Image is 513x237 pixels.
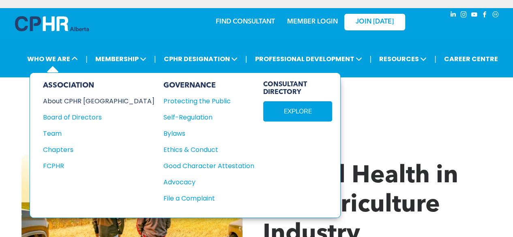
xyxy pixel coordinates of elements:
[216,19,275,25] a: FIND CONSULTANT
[163,177,245,187] div: Advocacy
[163,128,245,139] div: Bylaws
[93,51,149,66] span: MEMBERSHIP
[263,101,332,122] a: EXPLORE
[43,161,155,171] a: FCPHR
[434,51,436,67] li: |
[449,10,458,21] a: linkedin
[163,177,254,187] a: Advocacy
[43,161,144,171] div: FCPHR
[252,51,364,66] span: PROFESSIONAL DEVELOPMENT
[15,16,89,31] img: A blue and white logo for cp alberta
[43,96,144,106] div: About CPHR [GEOGRAPHIC_DATA]
[442,51,500,66] a: CAREER CENTRE
[163,81,254,90] div: GOVERNANCE
[459,10,468,21] a: instagram
[43,145,155,155] a: Chapters
[43,81,155,90] div: ASSOCIATION
[491,10,500,21] a: Social network
[163,161,254,171] a: Good Character Attestation
[43,112,144,122] div: Board of Directors
[86,51,88,67] li: |
[43,128,144,139] div: Team
[344,14,405,30] a: JOIN [DATE]
[163,193,245,203] div: File a Complaint
[377,51,429,66] span: RESOURCES
[43,145,144,155] div: Chapters
[356,18,394,26] span: JOIN [DATE]
[161,51,240,66] span: CPHR DESIGNATION
[43,96,155,106] a: About CPHR [GEOGRAPHIC_DATA]
[287,19,338,25] a: MEMBER LOGIN
[470,10,479,21] a: youtube
[481,10,489,21] a: facebook
[163,161,245,171] div: Good Character Attestation
[163,112,245,122] div: Self-Regulation
[245,51,247,67] li: |
[163,112,254,122] a: Self-Regulation
[163,96,254,106] a: Protecting the Public
[163,145,245,155] div: Ethics & Conduct
[43,112,155,122] a: Board of Directors
[25,51,80,66] span: WHO WE ARE
[154,51,156,67] li: |
[263,81,332,96] span: CONSULTANT DIRECTORY
[163,128,254,139] a: Bylaws
[43,128,155,139] a: Team
[163,96,245,106] div: Protecting the Public
[163,145,254,155] a: Ethics & Conduct
[369,51,371,67] li: |
[163,193,254,203] a: File a Complaint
